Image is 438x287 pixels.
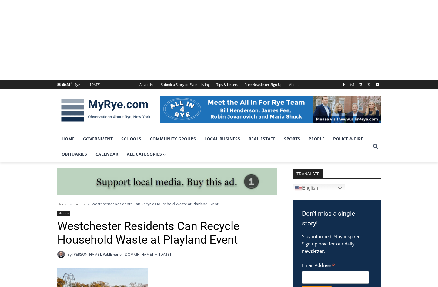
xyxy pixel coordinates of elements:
[57,147,91,162] a: Obituaries
[302,259,369,270] label: Email Address
[62,82,70,87] span: 60.31
[159,252,171,257] time: [DATE]
[293,184,345,193] a: English
[57,94,154,126] img: MyRye.com
[158,80,213,89] a: Submit a Story or Event Listing
[57,219,277,247] h1: Westchester Residents Can Recycle Household Waste at Playland Event
[304,131,329,147] a: People
[349,81,356,88] a: Instagram
[74,201,85,207] a: Green
[136,80,158,89] a: Advertise
[136,80,302,89] nav: Secondary Navigation
[122,147,170,162] a: All Categories
[91,147,122,162] a: Calendar
[57,131,79,147] a: Home
[160,96,381,123] img: All in for Rye
[57,211,71,216] a: Green
[374,81,381,88] a: YouTube
[365,81,373,88] a: X
[357,81,364,88] a: Linkedin
[90,82,101,87] div: [DATE]
[70,202,72,206] span: >
[127,151,166,157] span: All Categories
[241,80,286,89] a: Free Newsletter Sign Up
[92,201,219,207] span: Westchester Residents Can Recycle Household Waste at Playland Event
[340,81,347,88] a: Facebook
[57,201,68,207] a: Home
[145,131,200,147] a: Community Groups
[67,252,72,257] span: By
[244,131,280,147] a: Real Estate
[57,251,65,258] a: Author image
[329,131,367,147] a: Police & Fire
[117,131,145,147] a: Schools
[57,168,277,195] img: support local media, buy this ad
[79,131,117,147] a: Government
[370,141,381,152] button: View Search Form
[302,233,372,255] p: Stay informed. Stay inspired. Sign up now for our daily newsletter.
[213,80,241,89] a: Tips & Letters
[286,80,302,89] a: About
[87,202,89,206] span: >
[293,169,323,178] strong: TRANSLATE
[57,201,277,207] nav: Breadcrumbs
[200,131,244,147] a: Local Business
[71,81,72,85] span: F
[295,185,302,192] img: en
[74,82,80,87] div: Rye
[302,209,372,228] h3: Don't miss a single story!
[57,131,370,162] nav: Primary Navigation
[72,252,153,257] a: [PERSON_NAME], Publisher of [DOMAIN_NAME]
[280,131,304,147] a: Sports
